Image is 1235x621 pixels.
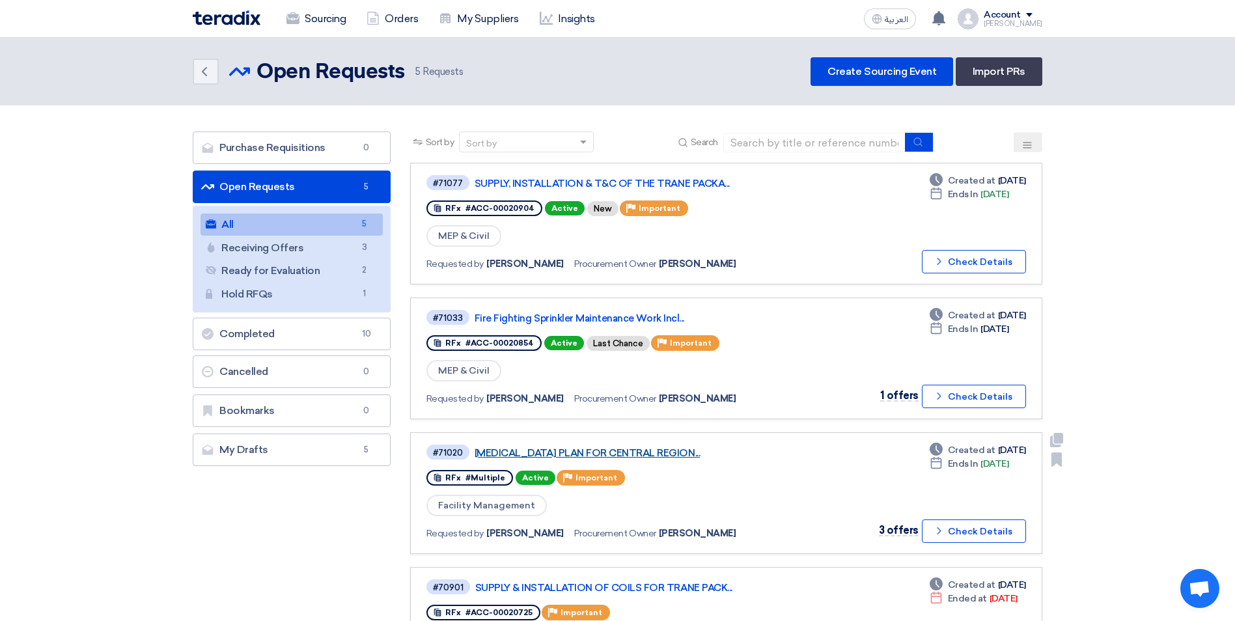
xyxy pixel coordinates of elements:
[433,448,463,457] div: #71020
[357,264,372,277] span: 2
[201,214,383,236] a: All
[359,443,374,456] span: 5
[475,178,800,189] a: SUPPLY, INSTALLATION & T&C OF THE TRANE PACKA...
[574,257,656,271] span: Procurement Owner
[445,338,461,348] span: RFx
[659,257,736,271] span: [PERSON_NAME]
[948,457,978,471] span: Ends In
[433,179,463,187] div: #71077
[445,204,461,213] span: RFx
[948,174,995,187] span: Created at
[922,519,1026,543] button: Check Details
[357,241,372,255] span: 3
[948,187,978,201] span: Ends In
[193,318,391,350] a: Completed10
[930,322,1009,336] div: [DATE]
[864,8,916,29] button: العربية
[426,527,484,540] span: Requested by
[426,360,501,381] span: MEP & Civil
[201,237,383,259] a: Receiving Offers
[465,473,505,482] span: #Multiple
[475,582,801,594] a: SUPPLY & INSTALLATION OF COILS FOR TRANE PACK...
[465,338,534,348] span: #ACC-00020854
[193,394,391,427] a: Bookmarks0
[639,204,680,213] span: Important
[359,180,374,193] span: 5
[276,5,356,33] a: Sourcing
[885,15,908,24] span: العربية
[880,389,919,402] span: 1 offers
[433,314,463,322] div: #71033
[948,322,978,336] span: Ends In
[956,57,1042,86] a: Import PRs
[466,137,497,150] div: Sort by
[930,578,1026,592] div: [DATE]
[930,174,1026,187] div: [DATE]
[426,257,484,271] span: Requested by
[486,257,564,271] span: [PERSON_NAME]
[465,608,533,617] span: #ACC-00020725
[691,135,718,149] span: Search
[257,59,405,85] h2: Open Requests
[948,578,995,592] span: Created at
[193,434,391,466] a: My Drafts5
[948,443,995,457] span: Created at
[486,392,564,406] span: [PERSON_NAME]
[948,309,995,322] span: Created at
[359,327,374,340] span: 10
[465,204,534,213] span: #ACC-00020904
[359,404,374,417] span: 0
[433,583,464,592] div: #70901
[922,250,1026,273] button: Check Details
[475,312,800,324] a: Fire Fighting Sprinkler Maintenance Work Incl...
[193,10,260,25] img: Teradix logo
[930,592,1018,605] div: [DATE]
[811,57,953,86] a: Create Sourcing Event
[475,447,800,459] a: [MEDICAL_DATA] PLAN FOR CENTRAL REGION...
[445,473,461,482] span: RFx
[574,527,656,540] span: Procurement Owner
[984,20,1042,27] div: [PERSON_NAME]
[357,217,372,231] span: 5
[426,135,454,149] span: Sort by
[544,336,584,350] span: Active
[426,392,484,406] span: Requested by
[659,392,736,406] span: [PERSON_NAME]
[415,64,464,79] span: Requests
[359,141,374,154] span: 0
[948,592,987,605] span: Ended at
[984,10,1021,21] div: Account
[587,336,650,351] div: Last Chance
[359,365,374,378] span: 0
[930,309,1026,322] div: [DATE]
[561,608,602,617] span: Important
[428,5,529,33] a: My Suppliers
[670,338,712,348] span: Important
[930,443,1026,457] div: [DATE]
[201,283,383,305] a: Hold RFQs
[922,385,1026,408] button: Check Details
[958,8,978,29] img: profile_test.png
[357,287,372,301] span: 1
[574,392,656,406] span: Procurement Owner
[587,201,618,216] div: New
[415,66,421,77] span: 5
[426,495,547,516] span: Facility Management
[576,473,617,482] span: Important
[356,5,428,33] a: Orders
[659,527,736,540] span: [PERSON_NAME]
[723,133,906,152] input: Search by title or reference number
[486,527,564,540] span: [PERSON_NAME]
[516,471,555,485] span: Active
[201,260,383,282] a: Ready for Evaluation
[193,355,391,388] a: Cancelled0
[930,187,1009,201] div: [DATE]
[930,457,1009,471] div: [DATE]
[529,5,605,33] a: Insights
[193,131,391,164] a: Purchase Requisitions0
[426,225,501,247] span: MEP & Civil
[1180,569,1219,608] a: Open chat
[879,524,919,536] span: 3 offers
[445,608,461,617] span: RFx
[545,201,585,215] span: Active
